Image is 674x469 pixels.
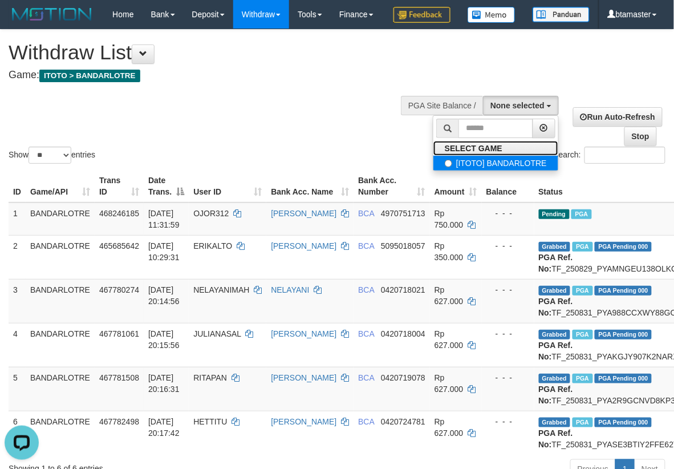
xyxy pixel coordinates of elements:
b: SELECT GAME [445,144,502,153]
div: - - - [486,328,530,339]
a: [PERSON_NAME] [271,417,336,426]
span: [DATE] 20:16:31 [148,373,180,394]
div: - - - [486,416,530,427]
span: BCA [358,209,374,218]
td: 6 [9,411,26,455]
span: HETTITU [193,417,227,426]
span: OJOR312 [193,209,229,218]
a: [PERSON_NAME] [271,329,336,338]
label: Search: [554,147,665,164]
span: Rp 350.000 [435,241,464,262]
div: - - - [486,240,530,252]
span: [DATE] 20:15:56 [148,329,180,350]
img: Button%20Memo.svg [468,7,515,23]
td: 2 [9,235,26,279]
td: BANDARLOTRE [26,235,95,279]
th: User ID: activate to sort column ascending [189,170,266,203]
span: JULIANASAL [193,329,241,338]
span: 468246185 [99,209,139,218]
div: - - - [486,208,530,219]
td: BANDARLOTRE [26,411,95,455]
a: Run Auto-Refresh [573,107,663,127]
span: Marked by btaveoaa1 [573,242,592,252]
span: Copy 0420724781 to clipboard [381,417,425,426]
span: Grabbed [539,330,571,339]
span: ITOTO > BANDARLOTRE [39,70,140,82]
span: [DATE] 20:14:56 [148,285,180,306]
span: Copy 0420718004 to clipboard [381,329,425,338]
span: BCA [358,417,374,426]
a: NELAYANI [271,285,309,294]
span: Rp 627.000 [435,329,464,350]
span: Grabbed [539,242,571,252]
input: [ITOTO] BANDARLOTRE [445,160,452,167]
th: Date Trans.: activate to sort column descending [144,170,189,203]
th: Bank Acc. Number: activate to sort column ascending [354,170,430,203]
span: [DATE] 20:17:42 [148,417,180,438]
span: None selected [490,101,545,110]
span: BCA [358,329,374,338]
span: NELAYANIMAH [193,285,249,294]
td: BANDARLOTRE [26,367,95,411]
td: BANDARLOTRE [26,279,95,323]
a: [PERSON_NAME] [271,241,336,250]
a: [PERSON_NAME] [271,209,336,218]
div: - - - [486,372,530,383]
th: Bank Acc. Name: activate to sort column ascending [266,170,354,203]
td: 1 [9,203,26,236]
span: RITAPAN [193,373,227,382]
span: BCA [358,373,374,382]
th: Game/API: activate to sort column ascending [26,170,95,203]
img: MOTION_logo.png [9,6,95,23]
span: 467781061 [99,329,139,338]
th: Amount: activate to sort column ascending [430,170,482,203]
span: Grabbed [539,418,571,427]
a: SELECT GAME [433,141,558,156]
span: Rp 627.000 [435,373,464,394]
b: PGA Ref. No: [539,253,573,273]
span: Pending [539,209,570,219]
a: [PERSON_NAME] [271,373,336,382]
span: Marked by btaveoaa1 [573,286,592,296]
span: 467781508 [99,373,139,382]
th: Balance [482,170,534,203]
b: PGA Ref. No: [539,385,573,405]
button: Open LiveChat chat widget [5,5,39,39]
b: PGA Ref. No: [539,297,573,317]
div: PGA Site Balance / [401,96,483,115]
span: PGA Pending [595,330,652,339]
td: 5 [9,367,26,411]
img: Feedback.jpg [393,7,450,23]
span: Grabbed [539,374,571,383]
td: 3 [9,279,26,323]
span: Rp 750.000 [435,209,464,229]
span: PGA Pending [595,242,652,252]
span: Grabbed [539,286,571,296]
label: Show entries [9,147,95,164]
span: Rp 627.000 [435,285,464,306]
span: Marked by btaveoaa1 [573,374,592,383]
span: Marked by btaveoaa1 [573,330,592,339]
span: BCA [358,241,374,250]
img: panduan.png [533,7,590,22]
td: 4 [9,323,26,367]
span: 465685642 [99,241,139,250]
span: Marked by btaveoaa1 [573,418,592,427]
input: Search: [584,147,665,164]
th: Trans ID: activate to sort column ascending [95,170,144,203]
span: PGA Pending [595,418,652,427]
span: Copy 5095018057 to clipboard [381,241,425,250]
span: Copy 0420719078 to clipboard [381,373,425,382]
select: Showentries [29,147,71,164]
span: [DATE] 11:31:59 [148,209,180,229]
span: Copy 4970751713 to clipboard [381,209,425,218]
div: - - - [486,284,530,296]
b: PGA Ref. No: [539,341,573,361]
span: BCA [358,285,374,294]
b: PGA Ref. No: [539,428,573,449]
span: 467782498 [99,417,139,426]
span: Rp 627.000 [435,417,464,438]
h1: Withdraw List [9,41,438,64]
span: PGA Pending [595,286,652,296]
span: Marked by btaveoaa1 [571,209,591,219]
